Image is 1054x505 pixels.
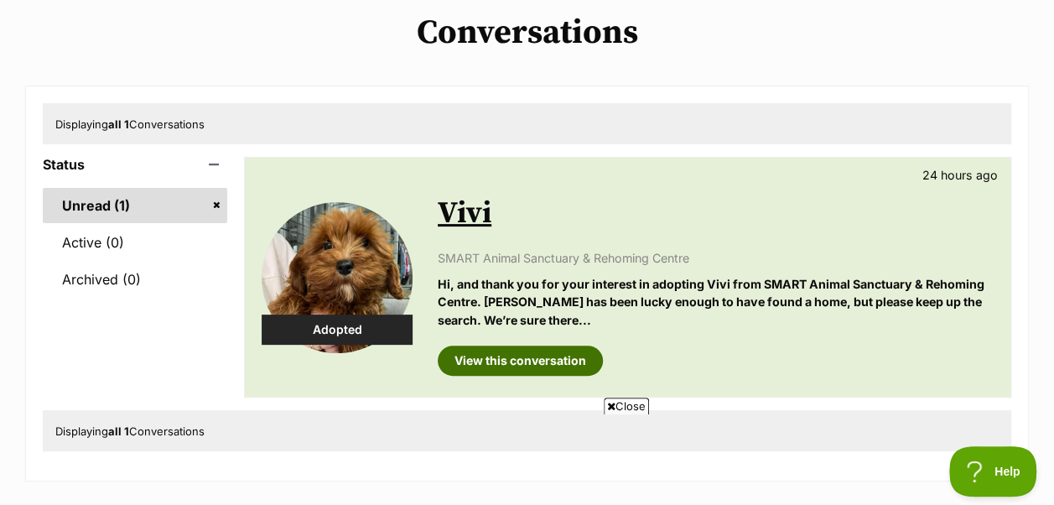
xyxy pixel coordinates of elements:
iframe: Help Scout Beacon - Open [949,446,1037,497]
iframe: Advertisement [222,421,833,497]
a: View this conversation [438,346,603,376]
strong: all 1 [108,117,129,131]
a: Archived (0) [43,262,227,297]
strong: all 1 [108,424,129,438]
p: Hi, and thank you for your interest in adopting Vivi from SMART Animal Sanctuary & Rehoming Centr... [438,275,994,329]
a: Vivi [438,195,491,232]
div: Adopted [262,315,413,345]
span: Displaying Conversations [55,117,205,131]
span: Close [604,398,649,414]
header: Status [43,157,227,172]
span: Displaying Conversations [55,424,205,438]
p: SMART Animal Sanctuary & Rehoming Centre [438,249,994,267]
img: Vivi [262,202,413,353]
a: Unread (1) [43,188,227,223]
p: 24 hours ago [922,166,998,184]
a: Active (0) [43,225,227,260]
